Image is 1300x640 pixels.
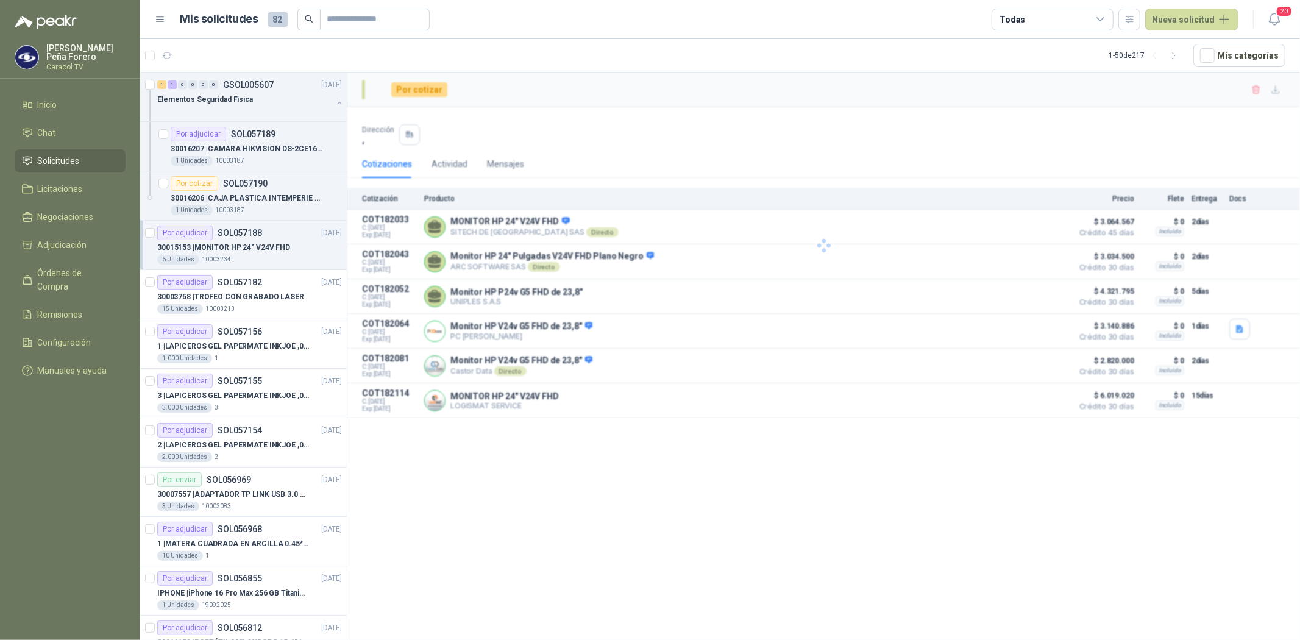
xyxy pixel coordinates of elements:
[157,242,290,254] p: 30015153 | MONITOR HP 24" V24V FHD
[180,10,258,28] h1: Mis solicitudes
[321,425,342,436] p: [DATE]
[38,266,114,293] span: Órdenes de Compra
[1276,5,1293,17] span: 20
[157,324,213,339] div: Por adjudicar
[157,452,212,462] div: 2.000 Unidades
[15,121,126,144] a: Chat
[223,179,268,188] p: SOL057190
[202,255,231,265] p: 10003234
[202,502,231,511] p: 10003083
[140,319,347,369] a: Por adjudicarSOL057156[DATE] 1 |LAPICEROS GEL PAPERMATE INKJOE ,07 1 LOGO 1 TINTA1.000 Unidades1
[46,44,126,61] p: [PERSON_NAME] Peña Forero
[321,573,342,585] p: [DATE]
[268,12,288,27] span: 82
[218,327,262,336] p: SOL057156
[140,418,347,468] a: Por adjudicarSOL057154[DATE] 2 |LAPICEROS GEL PAPERMATE INKJOE ,07 1 LOGO 1 TINTA2.000 Unidades2
[157,551,203,561] div: 10 Unidades
[140,221,347,270] a: Por adjudicarSOL057188[DATE] 30015153 |MONITOR HP 24" V24V FHD6 Unidades10003234
[157,620,213,635] div: Por adjudicar
[321,622,342,634] p: [DATE]
[15,205,126,229] a: Negociaciones
[15,359,126,382] a: Manuales y ayuda
[218,525,262,533] p: SOL056968
[215,403,218,413] p: 3
[168,80,177,89] div: 1
[1000,13,1025,26] div: Todas
[157,275,213,290] div: Por adjudicar
[140,122,347,171] a: Por adjudicarSOL05718930016207 |CAMARA HIKVISION DS-2CE16D0T-IRPF (2.8 mm) (C) HD 2MP1 Unidades10...
[1263,9,1285,30] button: 20
[38,336,91,349] span: Configuración
[218,229,262,237] p: SOL057188
[207,475,251,484] p: SOL056969
[321,524,342,535] p: [DATE]
[215,156,244,166] p: 10003187
[171,127,226,141] div: Por adjudicar
[15,331,126,354] a: Configuración
[38,210,94,224] span: Negociaciones
[38,182,83,196] span: Licitaciones
[157,571,213,586] div: Por adjudicar
[157,255,199,265] div: 6 Unidades
[38,238,87,252] span: Adjudicación
[321,227,342,239] p: [DATE]
[157,291,304,303] p: 30003758 | TROFEO CON GRABADO LÁSER
[321,375,342,387] p: [DATE]
[157,403,212,413] div: 3.000 Unidades
[305,15,313,23] span: search
[157,80,166,89] div: 1
[157,304,203,314] div: 15 Unidades
[1109,46,1184,65] div: 1 - 50 de 217
[157,390,309,402] p: 3 | LAPICEROS GEL PAPERMATE INKJOE ,07 1 LOGO 1 TINTA
[157,472,202,487] div: Por enviar
[218,624,262,632] p: SOL056812
[171,193,322,204] p: 30016206 | CAJA PLASTICA INTEMPERIE 15X15X11
[140,468,347,517] a: Por enviarSOL056969[DATE] 30007557 |ADAPTADOR TP LINK USB 3.0 A RJ45 1GB WINDOWS3 Unidades10003083
[321,326,342,338] p: [DATE]
[157,502,199,511] div: 3 Unidades
[157,489,309,500] p: 30007557 | ADAPTADOR TP LINK USB 3.0 A RJ45 1GB WINDOWS
[157,588,309,599] p: IPHONE | iPhone 16 Pro Max 256 GB Titanio Natural
[218,426,262,435] p: SOL057154
[38,98,57,112] span: Inicio
[188,80,197,89] div: 0
[171,205,213,215] div: 1 Unidades
[215,205,244,215] p: 10003187
[140,270,347,319] a: Por adjudicarSOL057182[DATE] 30003758 |TROFEO CON GRABADO LÁSER15 Unidades10003213
[15,149,126,172] a: Solicitudes
[205,304,235,314] p: 10003213
[1145,9,1238,30] button: Nueva solicitud
[1193,44,1285,67] button: Mís categorías
[157,439,309,451] p: 2 | LAPICEROS GEL PAPERMATE INKJOE ,07 1 LOGO 1 TINTA
[15,261,126,298] a: Órdenes de Compra
[215,452,218,462] p: 2
[321,79,342,91] p: [DATE]
[157,354,212,363] div: 1.000 Unidades
[15,233,126,257] a: Adjudicación
[157,94,253,105] p: Elementos Seguridad Fisica
[178,80,187,89] div: 0
[202,600,231,610] p: 19092025
[140,171,347,221] a: Por cotizarSOL05719030016206 |CAJA PLASTICA INTEMPERIE 15X15X111 Unidades10003187
[218,377,262,385] p: SOL057155
[38,154,80,168] span: Solicitudes
[15,177,126,201] a: Licitaciones
[215,354,218,363] p: 1
[231,130,275,138] p: SOL057189
[321,277,342,288] p: [DATE]
[46,63,126,71] p: Caracol TV
[38,308,83,321] span: Remisiones
[157,423,213,438] div: Por adjudicar
[205,551,209,561] p: 1
[199,80,208,89] div: 0
[209,80,218,89] div: 0
[15,93,126,116] a: Inicio
[218,574,262,583] p: SOL056855
[38,364,107,377] span: Manuales y ayuda
[157,522,213,536] div: Por adjudicar
[321,474,342,486] p: [DATE]
[157,341,309,352] p: 1 | LAPICEROS GEL PAPERMATE INKJOE ,07 1 LOGO 1 TINTA
[171,176,218,191] div: Por cotizar
[157,374,213,388] div: Por adjudicar
[157,600,199,610] div: 1 Unidades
